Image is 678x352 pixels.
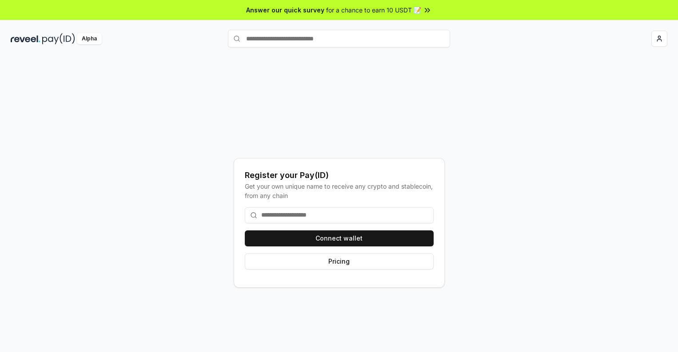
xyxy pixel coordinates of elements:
span: for a chance to earn 10 USDT 📝 [326,5,421,15]
img: pay_id [42,33,75,44]
button: Connect wallet [245,230,434,246]
span: Answer our quick survey [246,5,324,15]
div: Alpha [77,33,102,44]
button: Pricing [245,253,434,269]
div: Get your own unique name to receive any crypto and stablecoin, from any chain [245,182,434,200]
div: Register your Pay(ID) [245,169,434,182]
img: reveel_dark [11,33,40,44]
